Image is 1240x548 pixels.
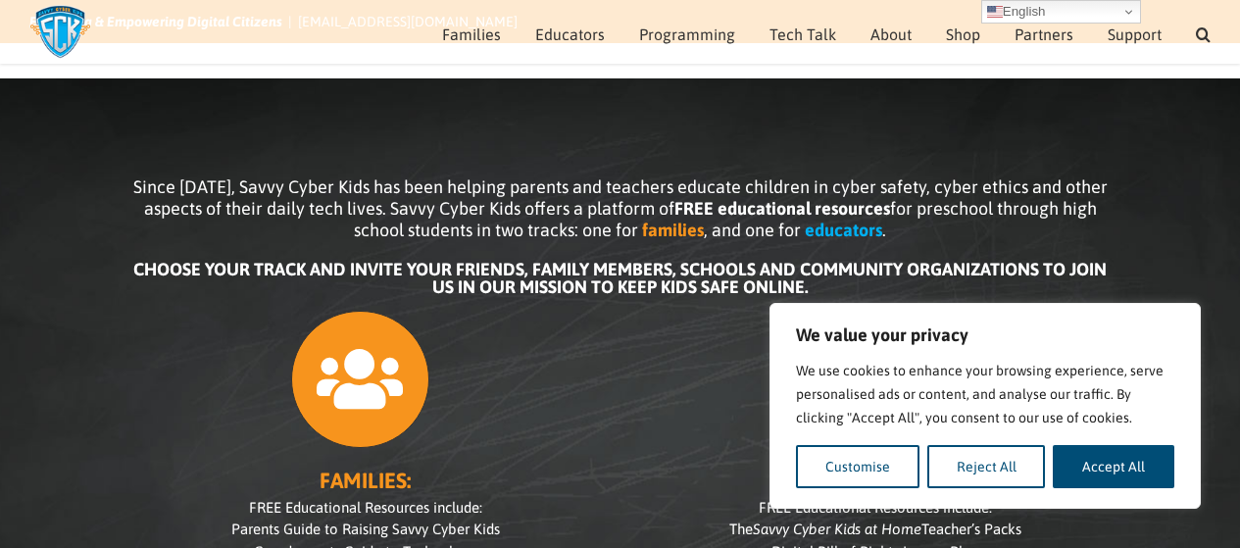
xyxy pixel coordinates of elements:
button: Reject All [927,445,1046,488]
span: , and one for [704,220,801,240]
span: Tech Talk [769,26,836,42]
span: FREE Educational Resources include: [249,499,482,516]
b: families [642,220,704,240]
span: Educators [535,26,605,42]
button: Accept All [1053,445,1174,488]
span: FREE Educational Resources include: [759,499,992,516]
span: Parents Guide to Raising Savvy Cyber Kids [231,521,500,537]
b: FAMILIES: [320,468,411,493]
i: Savvy Cyber Kids at Home [753,521,921,537]
img: en [987,4,1003,20]
span: Shop [946,26,980,42]
b: CHOOSE YOUR TRACK AND INVITE YOUR FRIENDS, FAMILY MEMBERS, SCHOOLS AND COMMUNITY ORGANIZATIONS TO... [133,259,1107,297]
span: The Teacher’s Packs [729,521,1021,537]
span: Families [442,26,501,42]
b: educators [805,220,882,240]
img: Savvy Cyber Kids Logo [29,5,91,59]
span: . [882,220,886,240]
span: About [870,26,912,42]
p: We value your privacy [796,324,1174,347]
span: Partners [1015,26,1073,42]
span: Programming [639,26,735,42]
b: FREE educational resources [674,198,890,219]
p: We use cookies to enhance your browsing experience, serve personalised ads or content, and analys... [796,359,1174,429]
span: Support [1108,26,1162,42]
span: Since [DATE], Savvy Cyber Kids has been helping parents and teachers educate children in cyber sa... [133,176,1108,240]
button: Customise [796,445,919,488]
